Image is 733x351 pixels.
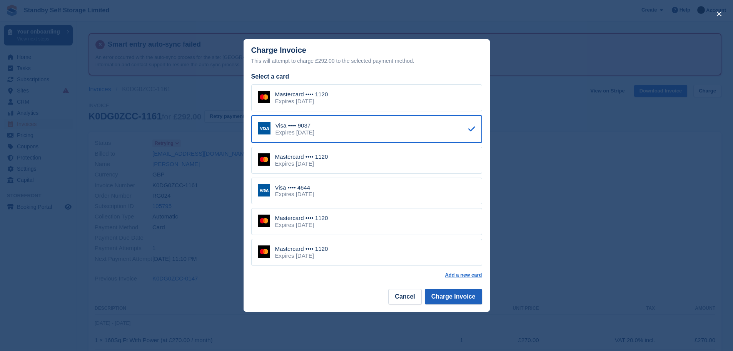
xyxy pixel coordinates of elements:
[251,46,482,65] div: Charge Invoice
[275,91,328,98] div: Mastercard •••• 1120
[275,252,328,259] div: Expires [DATE]
[251,56,482,65] div: This will attempt to charge £292.00 to the selected payment method.
[258,122,270,134] img: Visa Logo
[713,8,725,20] button: close
[388,289,421,304] button: Cancel
[251,72,482,81] div: Select a card
[275,153,328,160] div: Mastercard •••• 1120
[275,222,328,228] div: Expires [DATE]
[445,272,482,278] a: Add a new card
[276,122,314,129] div: Visa •••• 9037
[275,191,314,198] div: Expires [DATE]
[258,245,270,258] img: Mastercard Logo
[258,91,270,103] img: Mastercard Logo
[275,160,328,167] div: Expires [DATE]
[258,153,270,166] img: Mastercard Logo
[275,184,314,191] div: Visa •••• 4644
[276,129,314,136] div: Expires [DATE]
[258,215,270,227] img: Mastercard Logo
[425,289,482,304] button: Charge Invoice
[275,245,328,252] div: Mastercard •••• 1120
[275,98,328,105] div: Expires [DATE]
[275,215,328,222] div: Mastercard •••• 1120
[258,184,270,196] img: Visa Logo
